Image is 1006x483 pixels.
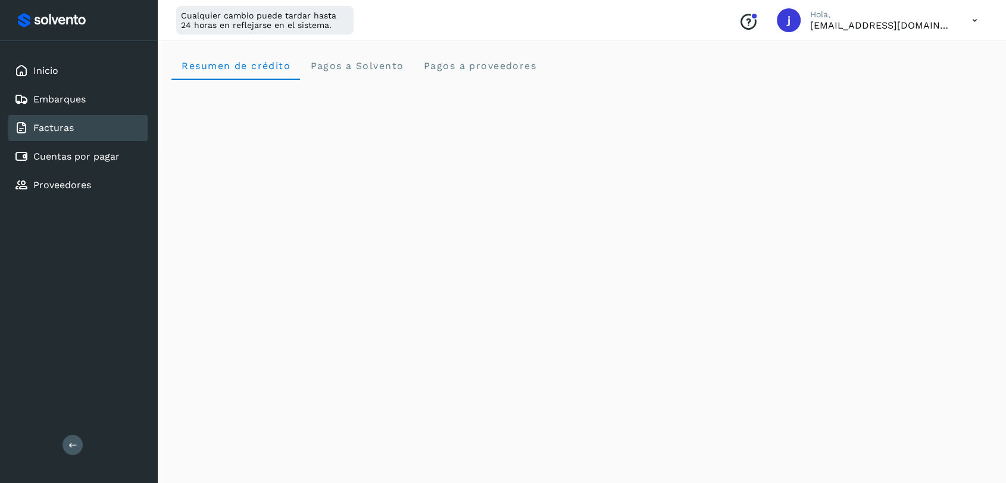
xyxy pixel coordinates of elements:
[33,94,86,105] a: Embarques
[8,115,148,141] div: Facturas
[8,172,148,198] div: Proveedores
[8,144,148,170] div: Cuentas por pagar
[8,58,148,84] div: Inicio
[181,60,290,71] span: Resumen de crédito
[8,86,148,113] div: Embarques
[33,151,120,162] a: Cuentas por pagar
[33,179,91,191] a: Proveedores
[810,20,953,31] p: jchavira@viako.com.mx
[310,60,404,71] span: Pagos a Solvento
[33,122,74,133] a: Facturas
[176,6,354,35] div: Cualquier cambio puede tardar hasta 24 horas en reflejarse en el sistema.
[33,65,58,76] a: Inicio
[423,60,536,71] span: Pagos a proveedores
[810,10,953,20] p: Hola,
